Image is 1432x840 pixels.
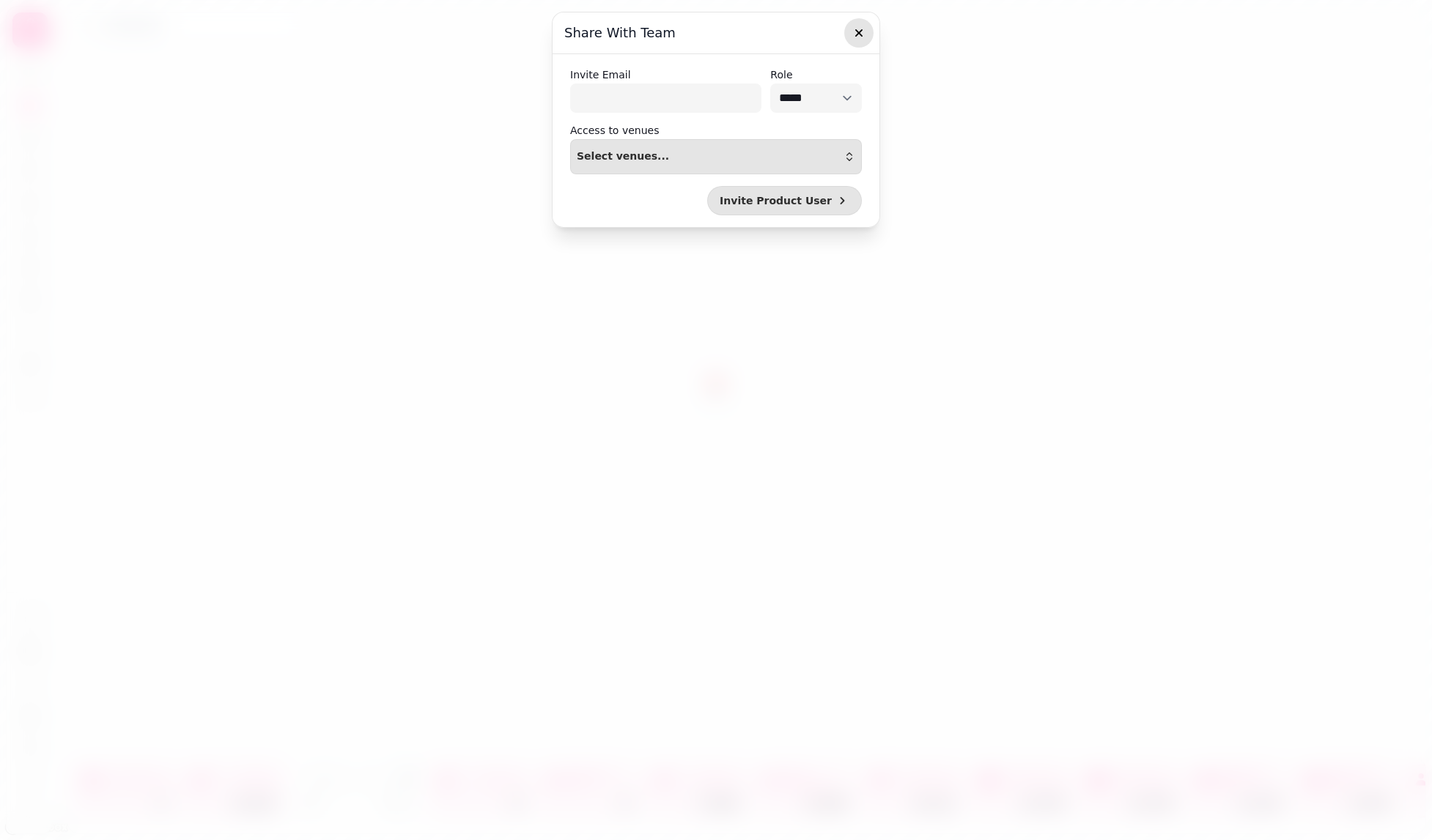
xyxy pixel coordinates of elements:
span: Invite Product User [720,196,832,206]
label: Role [770,66,862,83]
button: Invite Product User [707,186,862,215]
span: Select venues... [577,151,669,163]
h3: Share With Team [564,24,868,42]
button: Select venues... [570,139,862,174]
label: Invite Email [570,66,761,83]
label: Access to venues [570,122,659,139]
